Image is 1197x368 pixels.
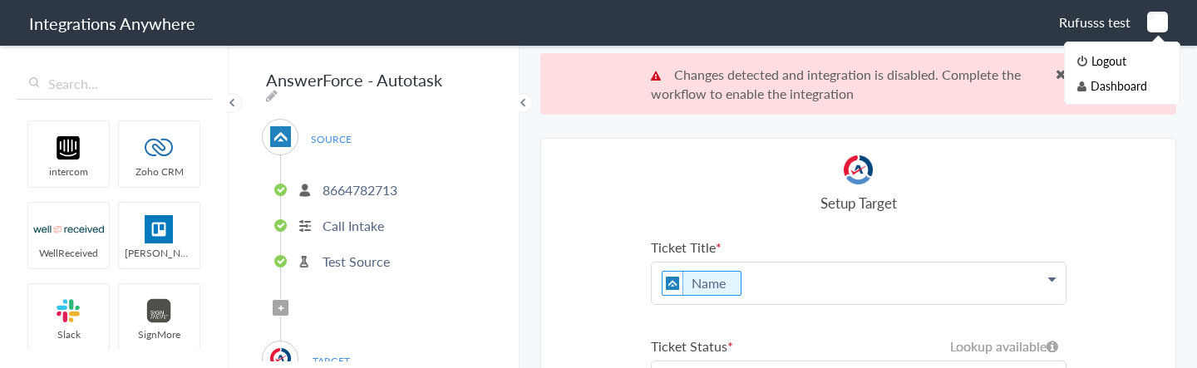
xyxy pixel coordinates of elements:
img: trello.png [124,215,195,243]
span: SOURCE [299,128,362,150]
img: autotask.png [844,155,873,184]
img: wr-logo.svg [33,215,104,243]
span: Slack [28,327,109,341]
img: af-app-logo.svg [663,272,683,295]
p: Test Source [323,252,390,271]
li: Logout [1065,48,1180,73]
img: image-20240423-050638.png [1147,12,1168,32]
label: Ticket Status [651,336,1066,356]
p: Changes detected and integration is disabled. Complete the workflow to enable the integration [651,65,1066,103]
h1: Integrations Anywhere [29,12,195,35]
img: af-app-logo.svg [270,126,291,147]
img: zoho-logo.svg [124,134,195,162]
img: signmore-logo.png [124,297,195,325]
span: WellReceived [28,246,109,260]
p: Call Intake [323,216,384,235]
span: intercom [28,164,109,179]
span: [PERSON_NAME] [119,246,199,260]
li: Name [662,271,741,296]
img: intercom-logo.svg [33,134,104,162]
span: Rufusss test [1059,12,1130,32]
img: slack-logo.svg [33,297,104,325]
p: 8664782713 [323,180,397,199]
li: Dashboard [1065,73,1180,98]
h6: Lookup available [950,336,1058,356]
label: Ticket Title [651,238,1066,257]
h4: Setup Target [651,193,1066,213]
span: SignMore [119,327,199,341]
input: Search... [17,68,212,100]
span: Zoho CRM [119,164,199,179]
